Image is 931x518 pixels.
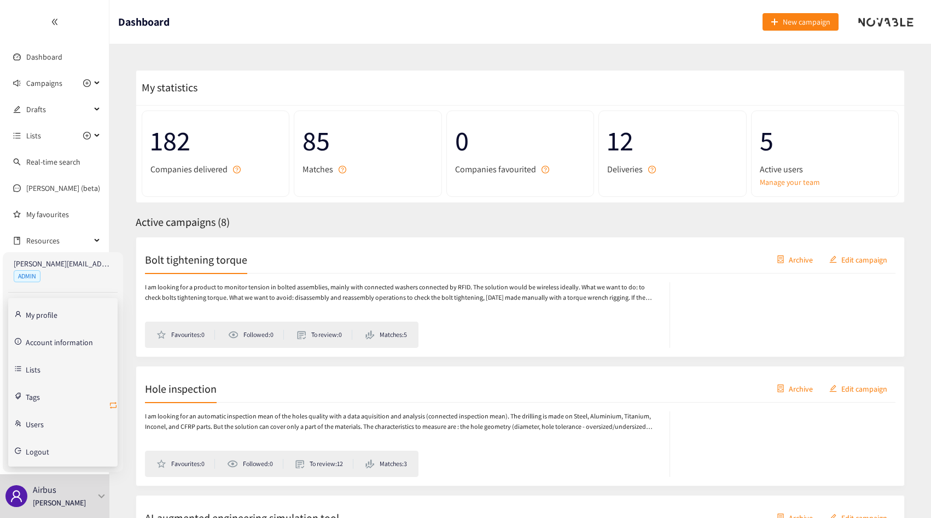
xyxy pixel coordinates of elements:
button: containerArchive [769,380,821,397]
a: Real-time search [26,157,80,167]
span: book [13,237,21,245]
a: [PERSON_NAME] (beta) [26,183,100,193]
span: question-circle [233,166,241,173]
span: Active campaigns ( 8 ) [136,215,230,229]
span: Edit campaign [841,382,887,394]
p: I am looking for a product to monitor tension in bolted assemblies, mainly with connected washers... [145,282,659,303]
span: unordered-list [13,132,21,139]
iframe: Chat Widget [876,465,931,518]
button: retweet [109,397,118,415]
li: Favourites: 0 [156,330,215,340]
span: question-circle [542,166,549,173]
li: Followed: 0 [228,330,284,340]
li: Followed: 0 [227,459,283,469]
span: 182 [150,119,281,162]
li: To review: 0 [297,330,352,340]
h2: Bolt tightening torque [145,252,247,267]
p: Airbus [33,483,56,497]
a: Dashboard [26,52,62,62]
span: double-left [51,18,59,26]
p: [PERSON_NAME][EMAIL_ADDRESS][PERSON_NAME][DOMAIN_NAME] [14,258,112,270]
a: Lists [26,364,40,374]
span: Edit campaign [841,253,887,265]
span: 5 [760,119,890,162]
span: 85 [302,119,433,162]
span: question-circle [339,166,346,173]
span: edit [829,385,837,393]
button: plusNew campaign [763,13,839,31]
span: Deliveries [607,162,643,176]
a: Bolt tightening torquecontainerArchiveeditEdit campaignI am looking for a product to monitor tens... [136,237,905,357]
span: plus-circle [83,132,91,139]
li: Matches: 5 [365,330,407,340]
span: Companies favourited [455,162,536,176]
span: edit [829,255,837,264]
p: [PERSON_NAME] [33,497,86,509]
span: New campaign [783,16,830,28]
span: 0 [455,119,585,162]
button: editEdit campaign [821,380,895,397]
button: containerArchive [769,251,821,268]
span: Archive [789,382,813,394]
button: editEdit campaign [821,251,895,268]
p: I am looking for an automatic inspection mean of the holes quality with a data aquisition and ana... [145,411,659,432]
span: Lists [26,125,41,147]
span: Campaigns [26,72,62,94]
li: To review: 12 [295,459,353,469]
span: ADMIN [14,270,40,282]
span: sound [13,79,21,87]
span: container [777,255,784,264]
a: Users [26,418,44,428]
span: Archive [789,253,813,265]
a: My profile [26,309,57,319]
span: 12 [607,119,737,162]
a: Hole inspectioncontainerArchiveeditEdit campaignI am looking for an automatic inspection mean of ... [136,366,905,486]
span: user [10,490,23,503]
span: Logout [26,448,49,456]
span: plus-circle [83,79,91,87]
span: Companies delivered [150,162,228,176]
a: Tags [26,391,40,401]
span: Drafts [26,98,91,120]
span: My statistics [136,80,197,95]
span: retweet [109,401,118,411]
span: plus [771,18,778,27]
span: logout [15,447,21,454]
a: My favourites [26,203,101,225]
div: Widget de chat [876,465,931,518]
span: Resources [26,230,91,252]
span: Active users [760,162,803,176]
a: Account information [26,336,93,346]
span: Matches [302,162,333,176]
li: Matches: 3 [365,459,407,469]
span: question-circle [648,166,656,173]
span: container [777,385,784,393]
a: Manage your team [760,176,890,188]
li: Favourites: 0 [156,459,215,469]
h2: Hole inspection [145,381,217,396]
span: edit [13,106,21,113]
